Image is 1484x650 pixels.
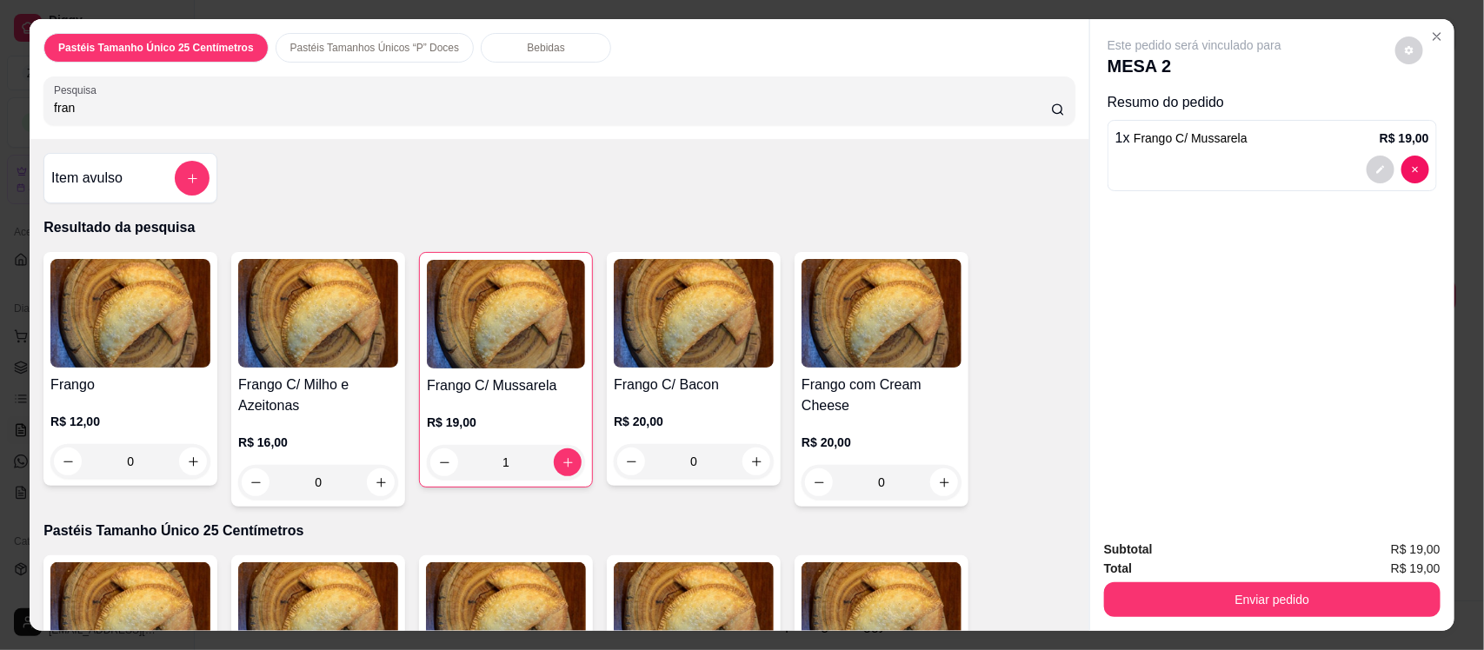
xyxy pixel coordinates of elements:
p: R$ 20,00 [802,434,962,451]
p: R$ 12,00 [50,413,210,430]
button: Enviar pedido [1104,582,1441,617]
p: Resumo do pedido [1108,92,1437,113]
h4: Item avulso [51,168,123,189]
p: R$ 20,00 [614,413,774,430]
p: Pastéis Tamanho Único 25 Centímetros [43,521,1075,541]
p: Resultado da pesquisa [43,217,1075,238]
p: Pastéis Tamanho Único 25 Centímetros [58,41,254,55]
img: product-image [427,260,585,368]
strong: Subtotal [1104,542,1153,556]
p: Bebidas [528,41,565,55]
h4: Frango C/ Milho e Azeitonas [238,375,398,416]
input: Pesquisa [54,99,1051,116]
img: product-image [614,259,774,368]
p: R$ 19,00 [1380,129,1429,147]
h4: Frango com Cream Cheese [802,375,962,416]
button: decrease-product-quantity [1401,156,1429,183]
button: decrease-product-quantity [1395,36,1423,64]
h4: Frango C/ Mussarela [427,375,585,396]
p: Pastéis Tamanhos Únicos “P” Doces [290,41,460,55]
span: Frango C/ Mussarela [1134,131,1248,145]
img: product-image [802,259,962,368]
img: product-image [238,259,398,368]
p: R$ 19,00 [427,414,585,431]
h4: Frango C/ Bacon [614,375,774,395]
button: add-separate-item [175,161,210,196]
strong: Total [1104,561,1132,575]
span: R$ 19,00 [1391,540,1441,559]
p: R$ 16,00 [238,434,398,451]
button: Close [1423,23,1451,50]
label: Pesquisa [54,83,103,97]
span: R$ 19,00 [1391,559,1441,578]
button: decrease-product-quantity [1367,156,1394,183]
img: product-image [50,259,210,368]
h4: Frango [50,375,210,395]
p: MESA 2 [1108,54,1281,78]
p: 1 x [1115,128,1248,149]
p: Este pedido será vinculado para [1108,36,1281,54]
